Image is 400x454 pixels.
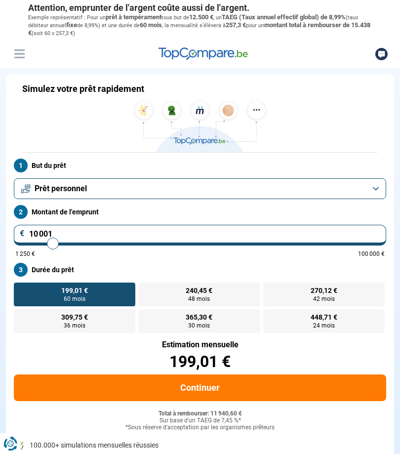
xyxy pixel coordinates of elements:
[358,251,385,257] span: 100 000 €
[159,47,248,60] img: TopCompare
[64,323,85,329] span: 36 mois
[61,314,88,321] span: 309,75 €
[140,21,162,29] span: 60 mois
[14,178,386,199] button: Prêt personnel
[222,13,346,21] span: TAEG (Taux annuel effectif global) de 8,99%
[106,13,161,21] span: prêt à tempérament
[64,296,85,302] span: 60 mois
[186,314,212,321] span: 365,30 €
[14,263,386,277] label: Durée du prêt
[14,354,386,370] div: 199,01 €
[28,21,370,37] span: montant total à rembourser de 15.438 €
[28,13,372,38] p: Exemple représentatif : Pour un tous but de , un (taux débiteur annuel de 8,99%) et une durée de ...
[14,424,386,431] div: *Sous réserve d'acceptation par les organismes prêteurs
[14,374,386,401] button: Continuer
[28,2,372,13] p: Attention, emprunter de l'argent coûte aussi de l'argent.
[189,13,213,21] span: 12.500 €
[14,159,386,172] label: But du prêt
[14,205,386,219] label: Montant de l'emprunt
[14,341,386,349] div: Estimation mensuelle
[15,251,35,257] span: 1 250 €
[131,101,269,152] img: TopCompare.be
[12,46,27,61] button: Menu
[61,287,88,294] span: 199,01 €
[22,83,144,94] h1: Simulez votre prêt rapidement
[313,296,335,302] span: 42 mois
[188,323,210,329] span: 30 mois
[313,323,335,329] span: 24 mois
[14,411,386,417] div: Total à rembourser: 11 940,60 €
[14,417,386,424] div: Sur base d'un TAEG de 7,45 %*
[14,441,386,451] li: 100.000+ simulations mensuelles réussies
[311,314,337,321] span: 448,71 €
[20,230,25,238] span: €
[311,287,337,294] span: 270,12 €
[35,183,87,194] span: Prêt personnel
[186,287,212,294] span: 240,45 €
[66,21,77,29] span: fixe
[188,296,210,302] span: 48 mois
[226,21,246,29] span: 257,3 €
